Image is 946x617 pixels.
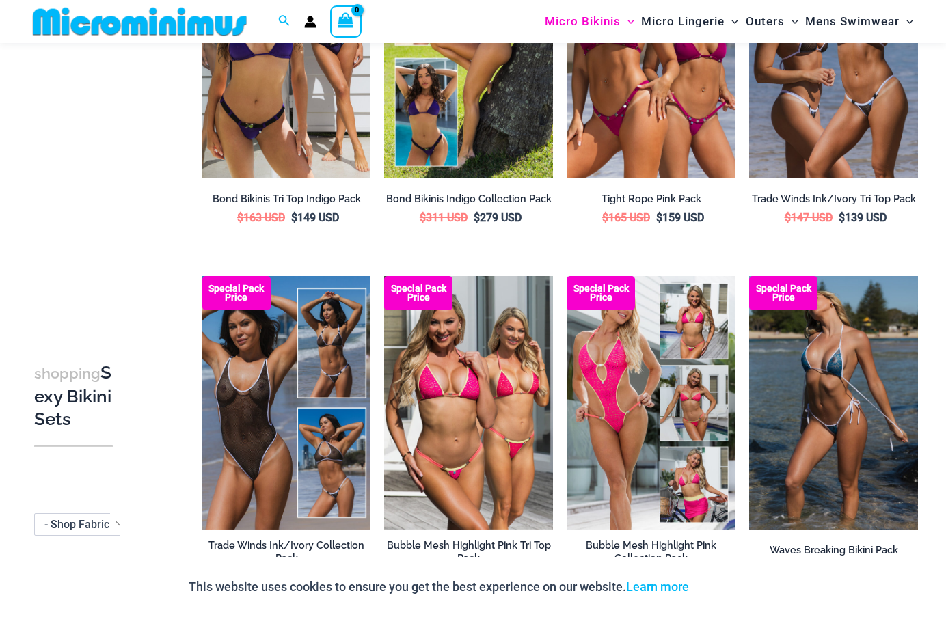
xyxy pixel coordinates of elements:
[749,193,918,206] h2: Trade Winds Ink/Ivory Tri Top Pack
[384,193,553,206] h2: Bond Bikinis Indigo Collection Pack
[384,276,553,529] a: Tri Top Pack F Tri Top Pack BTri Top Pack B
[602,211,650,224] bdi: 165 USD
[567,193,735,210] a: Tight Rope Pink Pack
[237,211,243,224] span: $
[749,193,918,210] a: Trade Winds Ink/Ivory Tri Top Pack
[749,276,918,529] img: Waves Breaking Ocean 312 Top 456 Bottom 08
[330,5,362,37] a: View Shopping Cart, empty
[202,193,371,210] a: Bond Bikinis Tri Top Indigo Pack
[567,284,635,302] b: Special Pack Price
[189,577,689,597] p: This website uses cookies to ensure you get the best experience on our website.
[785,4,798,39] span: Menu Toggle
[237,211,285,224] bdi: 163 USD
[749,544,918,557] h2: Waves Breaking Bikini Pack
[474,211,480,224] span: $
[420,211,468,224] bdi: 311 USD
[541,4,638,39] a: Micro BikinisMenu ToggleMenu Toggle
[602,211,608,224] span: $
[839,211,845,224] span: $
[291,211,339,224] bdi: 149 USD
[626,579,689,594] a: Learn more
[749,284,817,302] b: Special Pack Price
[567,539,735,570] a: Bubble Mesh Highlight Pink Collection Pack
[900,4,913,39] span: Menu Toggle
[291,211,297,224] span: $
[474,211,522,224] bdi: 279 USD
[202,276,371,529] img: Collection Pack
[420,211,426,224] span: $
[567,193,735,206] h2: Tight Rope Pink Pack
[202,539,371,570] a: Trade Winds Ink/Ivory Collection Pack
[839,211,887,224] bdi: 139 USD
[27,6,252,37] img: MM SHOP LOGO FLAT
[384,276,553,529] img: Tri Top Pack F
[802,4,917,39] a: Mens SwimwearMenu ToggleMenu Toggle
[638,4,742,39] a: Micro LingerieMenu ToggleMenu Toggle
[35,514,129,535] span: - Shop Fabric Type
[785,211,833,224] bdi: 147 USD
[621,4,634,39] span: Menu Toggle
[384,284,452,302] b: Special Pack Price
[746,4,785,39] span: Outers
[641,4,725,39] span: Micro Lingerie
[545,4,621,39] span: Micro Bikinis
[699,571,757,603] button: Accept
[202,193,371,206] h2: Bond Bikinis Tri Top Indigo Pack
[202,284,271,302] b: Special Pack Price
[725,4,738,39] span: Menu Toggle
[742,4,802,39] a: OutersMenu ToggleMenu Toggle
[44,518,136,531] span: - Shop Fabric Type
[34,361,113,431] h3: Sexy Bikini Sets
[567,539,735,564] h2: Bubble Mesh Highlight Pink Collection Pack
[34,365,100,382] span: shopping
[749,544,918,562] a: Waves Breaking Bikini Pack
[34,513,130,536] span: - Shop Fabric Type
[805,4,900,39] span: Mens Swimwear
[749,276,918,529] a: Waves Breaking Ocean 312 Top 456 Bottom 08 Waves Breaking Ocean 312 Top 456 Bottom 04Waves Breaki...
[202,539,371,564] h2: Trade Winds Ink/Ivory Collection Pack
[384,539,553,570] a: Bubble Mesh Highlight Pink Tri Top Pack
[567,276,735,529] a: Collection Pack F Collection Pack BCollection Pack B
[384,193,553,210] a: Bond Bikinis Indigo Collection Pack
[656,211,662,224] span: $
[202,276,371,529] a: Collection Pack Collection Pack b (1)Collection Pack b (1)
[304,16,316,28] a: Account icon link
[656,211,704,224] bdi: 159 USD
[34,46,157,319] iframe: TrustedSite Certified
[567,276,735,529] img: Collection Pack F
[539,2,919,41] nav: Site Navigation
[278,13,290,30] a: Search icon link
[785,211,791,224] span: $
[384,539,553,564] h2: Bubble Mesh Highlight Pink Tri Top Pack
